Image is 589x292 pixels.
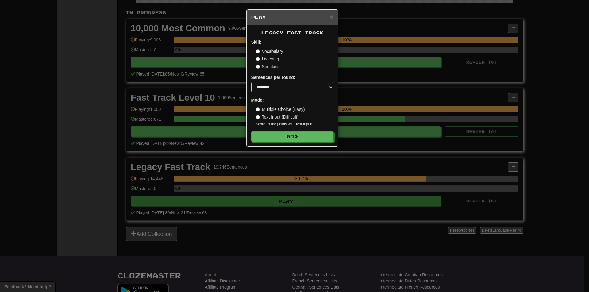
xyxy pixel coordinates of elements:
[329,13,333,20] span: ×
[251,131,333,142] button: Go
[251,98,264,103] strong: Mode:
[256,114,299,120] label: Text Input (Difficult)
[251,14,333,20] h5: Play
[256,115,260,119] input: Text Input (Difficult)
[256,64,280,70] label: Speaking
[256,107,260,111] input: Multiple Choice (Easy)
[256,106,305,112] label: Multiple Choice (Easy)
[251,74,295,80] label: Sentences per round:
[256,56,279,62] label: Listening
[256,49,260,53] input: Vocabulary
[256,65,260,69] input: Speaking
[256,48,283,54] label: Vocabulary
[251,40,261,45] strong: Skill:
[261,30,323,35] span: Legacy Fast Track
[329,14,333,20] button: Close
[256,122,333,127] small: Score 2x the points with Text Input !
[256,57,260,61] input: Listening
